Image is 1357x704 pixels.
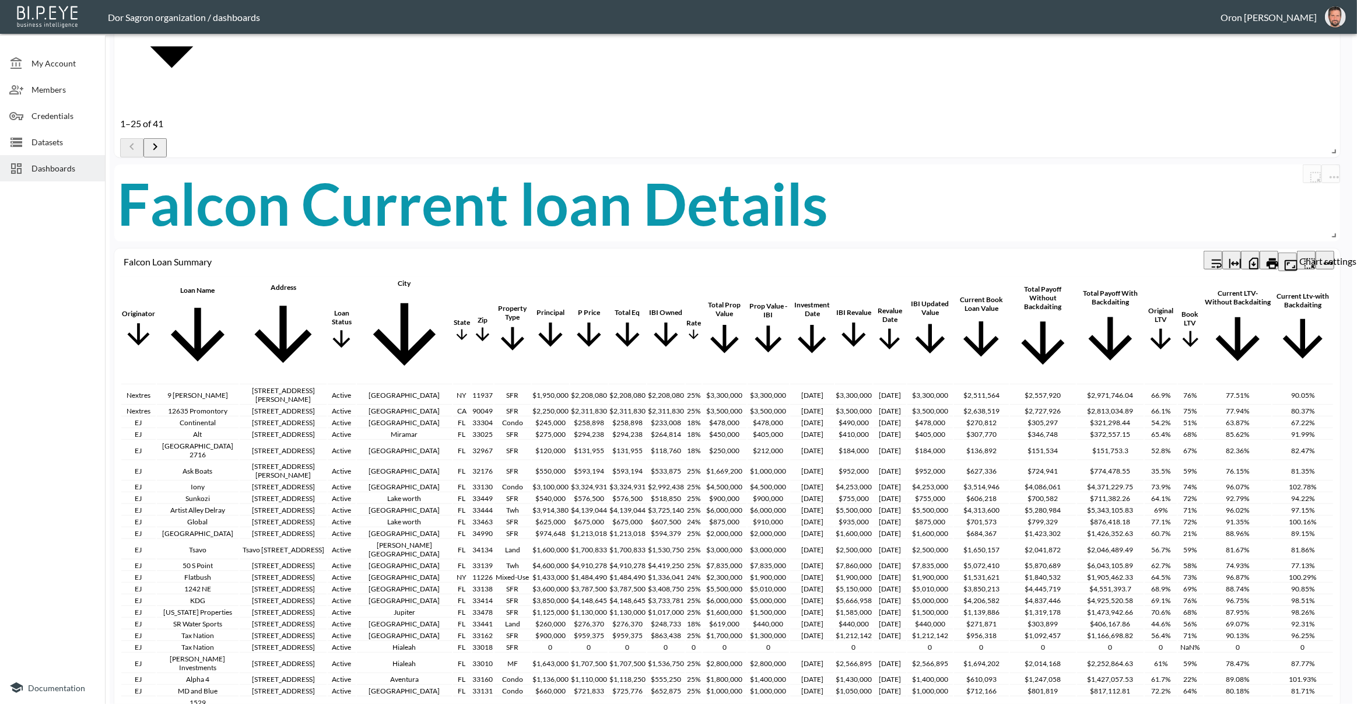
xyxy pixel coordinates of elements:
[703,461,746,481] th: $1,669,200
[453,429,471,440] th: FL
[790,429,834,440] th: 7/22/2024
[954,418,1009,428] th: $270,812
[570,461,608,481] th: $593,194
[1077,441,1144,460] th: $151,753.3
[1145,306,1176,356] span: Original LTV
[609,386,646,405] th: $2,208,080
[1272,482,1333,492] th: 102.78%
[121,406,156,416] th: Nextres
[357,505,452,516] th: Delray Beach
[748,302,789,362] span: Prop Value -IBI
[121,505,156,516] th: EJ
[686,461,702,481] th: 25%
[240,429,327,440] th: 8425 Windsor Dr, Miramar, FL 33025
[454,318,470,345] span: State
[1011,285,1075,377] span: Total Payoff Without Backdaiting
[240,406,327,416] th: 12635 Promontory Rd, Los Angeles, CA 90049
[1178,429,1203,440] th: 68%
[495,304,530,321] div: Property Type
[790,386,834,405] th: 12/10/2024
[1145,461,1176,481] th: 35.5%
[571,308,607,355] span: P Price
[453,441,471,460] th: FL
[1145,406,1176,416] th: 66.1%
[1299,255,1356,267] div: Chart settings
[907,441,953,460] th: $184,000
[874,306,906,357] span: Revalue Date
[570,493,608,504] th: $576,500
[647,493,685,504] th: $518,850
[117,168,828,238] div: Falcon Current loan Details
[703,300,746,362] span: Total Prop Value
[328,461,356,481] th: Active
[609,429,646,440] th: $294,238
[908,299,952,363] span: IBI Updated Value
[748,302,789,319] div: Prop Value -IBI
[703,418,746,428] th: $478,000
[122,309,155,318] div: Originator
[1272,493,1333,504] th: 94.22%
[1204,418,1271,428] th: 63.87%
[240,461,327,481] th: 3080 John Anderson Dr, Ormond Beach, FL 32176
[1145,306,1176,324] div: Original LTV
[1303,175,1321,186] span: Attach chart to a group
[1145,429,1176,440] th: 65.4%
[835,429,872,440] th: $410,000
[791,300,833,318] div: Investment Date
[532,386,569,405] th: $1,950,000
[1010,429,1076,440] th: $346,748
[328,309,355,355] span: Loan Status
[240,441,327,460] th: 2716 48th St, Vero Beach FL 32967
[495,441,531,460] th: SFR
[240,283,326,292] div: Address
[647,441,685,460] th: $118,760
[686,482,702,492] th: 25%
[686,318,701,327] div: Rate
[703,300,746,318] div: Total Prop Value
[240,482,327,492] th: 851 NE 1st Ave, Unit 5211, Miami, FL 33130
[532,493,569,504] th: $540,000
[1077,482,1144,492] th: $4,371,229.75
[472,482,493,492] th: 33130
[1145,482,1176,492] th: 73.9%
[120,138,143,157] button: Go to previous page
[703,386,746,405] th: $3,300,000
[240,386,327,405] th: 9 Ely Brook to Hands Creek Rd, NY 11937
[328,429,356,440] th: Active
[31,83,96,96] span: Members
[1010,386,1076,405] th: $2,557,920
[835,441,872,460] th: $184,000
[874,386,906,405] th: 12/10/24
[1321,164,1340,183] button: more
[357,406,452,416] th: Los Angeles
[532,406,569,416] th: $2,250,000
[357,461,452,481] th: Ormond Beach
[955,295,1008,313] div: Current Book Loan Value
[124,256,1204,267] div: Falcon Loan Summary
[609,308,646,355] span: Total Eq
[1272,418,1333,428] th: 67.22%
[328,493,356,504] th: Active
[570,429,608,440] th: $294,238
[121,493,156,504] th: EJ
[1297,261,1316,272] span: Attach chart to a group
[647,386,685,405] th: $2,208,080
[954,386,1009,405] th: $2,511,564
[835,406,872,416] th: $3,500,000
[1204,493,1271,504] th: 92.79%
[1145,441,1176,460] th: 52.8%
[748,406,790,416] th: $3,500,000
[1204,441,1271,460] th: 82.36%
[647,461,685,481] th: $533,875
[495,461,531,481] th: SFR
[472,316,493,346] span: Zip
[686,493,702,504] th: 25%
[532,441,569,460] th: $120,000
[647,406,685,416] th: $2,311,830
[532,308,569,317] div: Principal
[907,482,953,492] th: $4,253,000
[1273,292,1333,370] span: Current Ltv-with Backdaiting
[157,286,238,377] span: Loan Name
[357,441,452,460] th: Vero Beach
[1272,461,1333,481] th: 81.35%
